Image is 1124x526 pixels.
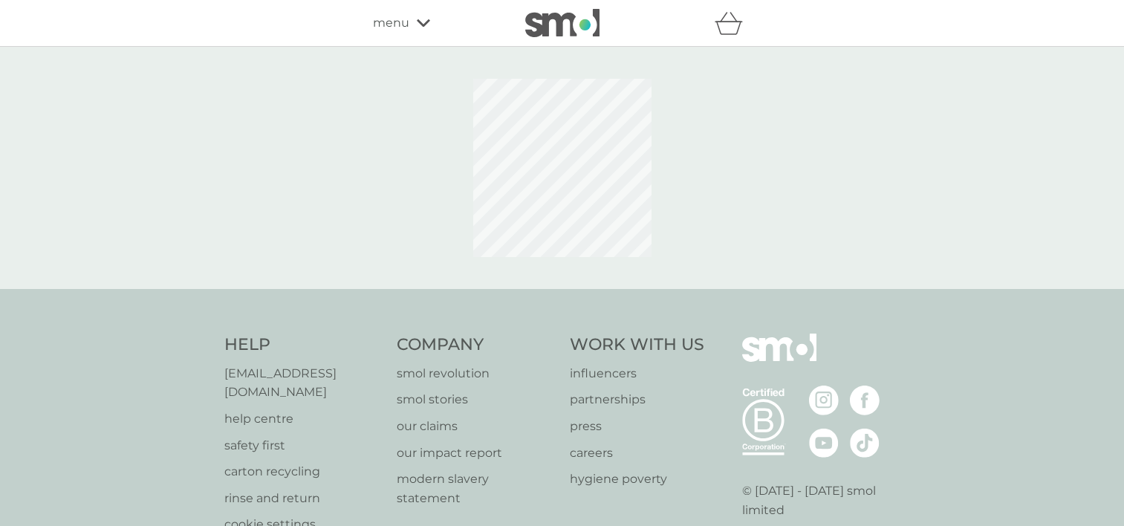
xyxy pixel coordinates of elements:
a: safety first [224,436,383,455]
a: our impact report [397,444,555,463]
a: smol revolution [397,364,555,383]
div: basket [715,8,752,38]
a: modern slavery statement [397,470,555,507]
a: careers [570,444,704,463]
h4: Company [397,334,555,357]
h4: Work With Us [570,334,704,357]
img: visit the smol Tiktok page [850,428,880,458]
a: our claims [397,417,555,436]
a: influencers [570,364,704,383]
img: smol [742,334,816,384]
a: [EMAIL_ADDRESS][DOMAIN_NAME] [224,364,383,402]
img: visit the smol Facebook page [850,386,880,415]
img: smol [525,9,600,37]
a: hygiene poverty [570,470,704,489]
a: rinse and return [224,489,383,508]
a: help centre [224,409,383,429]
a: press [570,417,704,436]
span: menu [373,13,409,33]
img: visit the smol Youtube page [809,428,839,458]
img: visit the smol Instagram page [809,386,839,415]
a: partnerships [570,390,704,409]
h4: Help [224,334,383,357]
a: carton recycling [224,462,383,481]
p: © [DATE] - [DATE] smol limited [742,481,900,519]
a: smol stories [397,390,555,409]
